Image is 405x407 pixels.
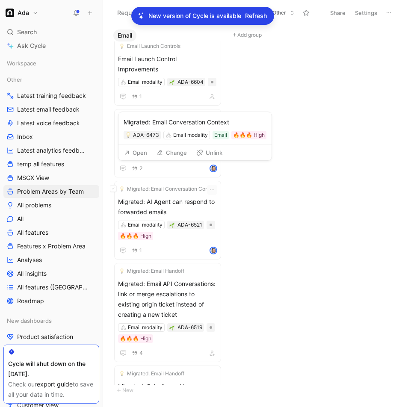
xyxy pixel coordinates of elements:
div: ADA-6604 [177,78,204,86]
button: 2 [130,164,144,173]
a: All features [3,226,99,239]
button: 1 [130,92,144,101]
a: Latest email feedback [3,103,99,116]
a: Ask Cycle [3,39,99,52]
span: Analyses [17,256,42,264]
span: Other [7,75,22,84]
a: All problems [3,199,99,212]
div: Other [3,73,99,86]
button: Problem Areas by TeamOther [186,6,299,19]
span: 2 [139,166,142,171]
span: Migrated: Email Handoff [127,267,184,275]
div: Email modality [128,78,163,86]
span: All [17,215,24,223]
button: 🌱 [169,222,175,228]
span: temp all features [17,160,64,168]
a: Analyses [3,254,99,266]
div: 🌱 [169,79,175,85]
a: temp all features [3,158,99,171]
button: Unlink [192,147,226,159]
h1: Ada [18,9,29,17]
div: Check our to save all your data in time. [8,379,95,400]
div: New dashboards [3,314,99,327]
div: 🔥🔥🔥 High [120,232,151,240]
button: 💡Migrated: Email Handoff [118,267,186,275]
span: All features ([GEOGRAPHIC_DATA]) [17,283,89,292]
a: Problem Areas by Team [3,185,99,198]
div: OtherLatest training feedbackLatest email feedbackLatest voice feedbackInboxLatest analytics feed... [3,73,99,307]
span: Product satisfaction [17,333,73,341]
div: Email modality [173,131,208,139]
span: All problems [17,201,51,209]
a: Product satisfaction [3,330,99,343]
span: Email Launch Control Improvements [118,54,217,74]
img: 💡 [119,44,124,49]
div: Migrated: Email Conversation Context [124,117,266,127]
div: 🔥🔥🔥 High [233,131,265,139]
button: Share [326,7,349,19]
span: Latest analytics feedback [17,146,88,155]
button: Email [113,29,136,41]
a: MSGX View [3,171,99,184]
a: All insights [3,267,99,280]
a: All features ([GEOGRAPHIC_DATA]) [3,281,99,294]
span: Latest email feedback [17,105,80,114]
span: Inbox [17,133,33,141]
div: ADA-6519 [177,323,202,332]
span: Migrated: Email Conversation Context [127,185,216,193]
a: 💡Migrated: Email Conversation ContextIgnore signatures/footer contextEmail modality🔥🔥🔥 High2avatar [114,109,221,177]
span: Search [17,27,37,37]
span: 1 [139,248,142,253]
img: avatar [210,165,216,171]
a: Latest voice feedback [3,117,99,130]
div: Search [3,26,99,38]
div: ADA-6521 [177,221,202,229]
span: Roadmap [17,297,44,305]
button: Add group [230,30,345,40]
a: 💡Email Launch ControlsEmail Launch Control ImprovementsEmail modality1 [114,38,221,106]
div: EmailNew [110,26,230,400]
img: 💡 [125,132,131,138]
div: Email [214,131,227,139]
img: 💡 [119,268,124,274]
span: Migrated: Email Handoff [127,369,184,378]
div: 🌱 [169,324,175,330]
a: Latest analytics feedback [3,144,99,157]
img: Ada [6,9,14,17]
button: AdaAda [3,7,40,19]
a: Features x Problem Area [3,240,99,253]
div: 🔥🔥🔥 High [120,334,151,343]
span: 1 [139,94,142,99]
p: New version of Cycle is available [148,11,241,21]
button: 💡Migrated: Email Handoff [118,369,186,378]
button: New [113,385,226,395]
span: Email [118,31,132,40]
button: Open [120,147,151,159]
span: Other [272,9,286,17]
span: Latest voice feedback [17,119,80,127]
span: Ask Cycle [17,41,46,51]
span: Migrated: AI Agent can respond to forwarded emails [118,197,217,217]
span: Features x Problem Area [17,242,86,251]
a: All [3,212,99,225]
div: Email modality [128,323,163,332]
img: 🌱 [169,80,174,85]
div: ADA-6473 [133,131,159,139]
span: Workspace [7,59,36,68]
button: 💡Email Launch Controls [118,42,182,50]
button: 1 [130,246,144,255]
a: Roadmap [3,295,99,307]
span: Latest training feedback [17,91,86,100]
img: 💡 [119,186,124,192]
button: Settings [351,7,381,19]
a: Latest training feedback [3,89,99,102]
a: 💡Migrated: Email HandoffMigrated: Email API Conversations: link or merge escalations to existing ... [114,263,221,362]
span: Refresh [245,11,267,21]
span: MSGX View [17,174,49,182]
span: New dashboards [7,316,52,325]
img: 🌱 [169,223,174,228]
span: All features [17,228,48,237]
a: 💡Migrated: Email Conversation ContextMigrated: AI Agent can respond to forwarded emailsEmail moda... [114,181,221,260]
button: 4 [130,348,145,358]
